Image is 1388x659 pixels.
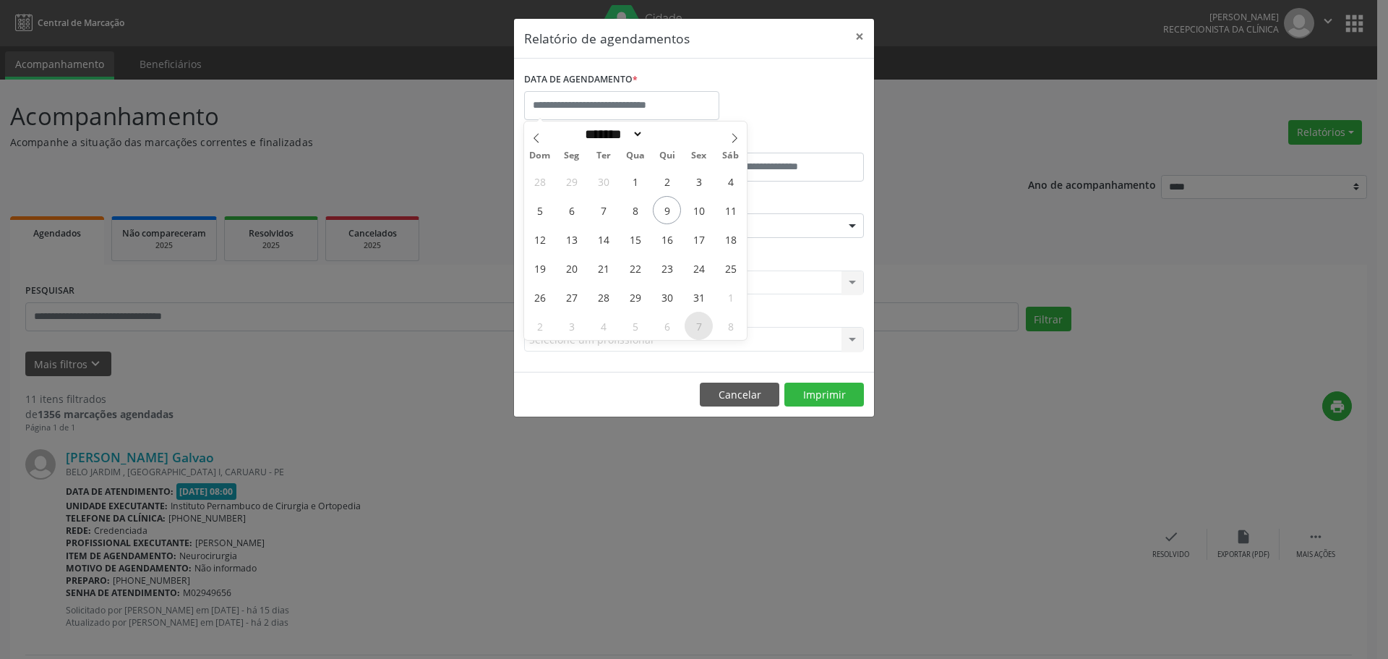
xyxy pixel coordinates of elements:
[526,167,554,195] span: Setembro 28, 2025
[653,312,681,340] span: Novembro 6, 2025
[685,196,713,224] span: Outubro 10, 2025
[653,167,681,195] span: Outubro 2, 2025
[526,225,554,253] span: Outubro 12, 2025
[589,167,617,195] span: Setembro 30, 2025
[557,225,586,253] span: Outubro 13, 2025
[621,225,649,253] span: Outubro 15, 2025
[716,254,745,282] span: Outubro 25, 2025
[526,312,554,340] span: Novembro 2, 2025
[620,151,651,161] span: Qua
[524,69,638,91] label: DATA DE AGENDAMENTO
[685,225,713,253] span: Outubro 17, 2025
[557,167,586,195] span: Setembro 29, 2025
[683,151,715,161] span: Sex
[700,383,779,407] button: Cancelar
[589,196,617,224] span: Outubro 7, 2025
[524,151,556,161] span: Dom
[526,283,554,311] span: Outubro 26, 2025
[845,19,874,54] button: Close
[557,254,586,282] span: Outubro 20, 2025
[589,254,617,282] span: Outubro 21, 2025
[716,283,745,311] span: Novembro 1, 2025
[643,127,691,142] input: Year
[557,196,586,224] span: Outubro 6, 2025
[621,283,649,311] span: Outubro 29, 2025
[651,151,683,161] span: Qui
[557,283,586,311] span: Outubro 27, 2025
[526,254,554,282] span: Outubro 19, 2025
[589,225,617,253] span: Outubro 14, 2025
[524,29,690,48] h5: Relatório de agendamentos
[589,283,617,311] span: Outubro 28, 2025
[715,151,747,161] span: Sáb
[557,312,586,340] span: Novembro 3, 2025
[716,225,745,253] span: Outubro 18, 2025
[653,196,681,224] span: Outubro 9, 2025
[716,167,745,195] span: Outubro 4, 2025
[556,151,588,161] span: Seg
[580,127,643,142] select: Month
[784,383,864,407] button: Imprimir
[621,196,649,224] span: Outubro 8, 2025
[621,254,649,282] span: Outubro 22, 2025
[716,196,745,224] span: Outubro 11, 2025
[685,283,713,311] span: Outubro 31, 2025
[621,167,649,195] span: Outubro 1, 2025
[653,283,681,311] span: Outubro 30, 2025
[588,151,620,161] span: Ter
[685,167,713,195] span: Outubro 3, 2025
[685,312,713,340] span: Novembro 7, 2025
[526,196,554,224] span: Outubro 5, 2025
[621,312,649,340] span: Novembro 5, 2025
[698,130,864,153] label: ATÉ
[716,312,745,340] span: Novembro 8, 2025
[653,254,681,282] span: Outubro 23, 2025
[589,312,617,340] span: Novembro 4, 2025
[685,254,713,282] span: Outubro 24, 2025
[653,225,681,253] span: Outubro 16, 2025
